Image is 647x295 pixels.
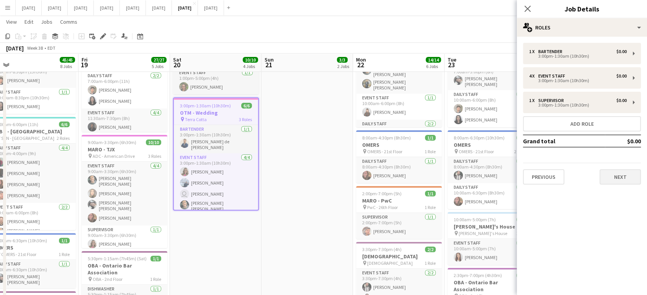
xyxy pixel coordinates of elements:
[57,17,80,27] a: Comms
[448,35,533,127] app-job-card: 7:00am-6:00pm (11h)3/3PwC Downtown PwC Downtown - 25th Floor2 RolesDaily Staff1/17:00am-3:00pm (8...
[616,49,627,54] div: $0.00
[454,135,505,141] span: 8:00am-6:30pm (10h30m)
[517,18,647,37] div: Roles
[88,256,147,261] span: 5:30pm-1:15am (7h45m) (Sat)
[88,139,136,145] span: 9:00am-3:30pm (6h30m)
[42,0,68,15] button: [DATE]
[60,18,77,25] span: Comms
[448,157,533,183] app-card-role: Daily Staff1/18:00am-4:30pm (8h30m)[PERSON_NAME]
[356,130,442,183] div: 8:00am-4:30pm (8h30m)1/1OMERS OMERS - 21st Floor1 RoleDaily Staff1/18:00am-4:30pm (8h30m)[PERSON_...
[60,63,75,69] div: 8 Jobs
[367,260,413,266] span: [DEMOGRAPHIC_DATA]
[3,17,20,27] a: View
[356,94,442,120] app-card-role: Event Staff1/110:00am-6:00pm (8h)[PERSON_NAME]
[174,109,258,116] h3: OTM - Wedding
[538,49,565,54] div: Bartender
[426,57,441,63] span: 14/14
[150,276,161,282] span: 1 Role
[16,0,42,15] button: [DATE]
[241,103,252,109] span: 6/6
[174,153,258,215] app-card-role: Event Staff4/43:00pm-1:30am (10h30m)[PERSON_NAME][PERSON_NAME] [PERSON_NAME][PERSON_NAME] [PERSON...
[146,0,172,15] button: [DATE]
[356,197,442,204] h3: MARO - PwC
[59,238,70,243] span: 1/1
[516,272,527,278] span: 1/1
[425,204,436,210] span: 1 Role
[80,60,88,69] span: 19
[1,251,36,257] span: OMERS - 21st Floor
[1,135,54,141] span: SBN - [GEOGRAPHIC_DATA]
[82,146,167,153] h3: MARO - TJX
[41,18,52,25] span: Jobs
[356,186,442,239] app-job-card: 2:00pm-7:00pm (5h)1/1MARO - PwC PwC - 26th Floor1 RoleSupervisor1/12:00pm-7:00pm (5h)[PERSON_NAME]
[59,251,70,257] span: 1 Role
[523,116,641,131] button: Add role
[82,225,167,251] app-card-role: Supervisor1/19:00am-3:30pm (6h30m)[PERSON_NAME]
[152,63,166,69] div: 5 Jobs
[150,256,161,261] span: 1/1
[538,98,567,103] div: Supervisor
[185,117,207,122] span: Terra Cotta
[529,103,627,107] div: 3:00pm-1:30am (10h30m)
[82,56,88,63] span: Fri
[448,56,456,63] span: Tue
[454,217,496,222] span: 10:00am-5:00pm (7h)
[459,149,494,154] span: OMERS - 21st Floor
[356,120,442,159] app-card-role: Daily Staff2/210:00am-6:30pm (8h30m)
[93,153,135,159] span: ADC - American Drive
[448,62,533,90] app-card-role: Daily Staff1/17:00am-3:00pm (8h)[PERSON_NAME] [PERSON_NAME]
[243,63,258,69] div: 4 Jobs
[60,57,75,63] span: 45/45
[448,279,533,293] h3: OBA - Ontario Bar Association
[172,0,198,15] button: [DATE]
[425,149,436,154] span: 1 Role
[517,4,647,14] h3: Job Details
[356,56,366,63] span: Mon
[514,149,527,154] span: 2 Roles
[448,130,533,209] app-job-card: 8:00am-6:30pm (10h30m)2/2OMERS OMERS - 21st Floor2 RolesDaily Staff1/18:00am-4:30pm (8h30m)[PERSO...
[38,17,56,27] a: Jobs
[448,183,533,209] app-card-role: Daily Staff1/110:00am-6:30pm (8h30m)[PERSON_NAME]
[448,223,533,230] h3: [PERSON_NAME]'s House
[425,260,436,266] span: 1 Role
[448,212,533,265] app-job-card: 10:00am-5:00pm (7h)1/1[PERSON_NAME]'s House [PERSON_NAME]'s House1 RoleEvent Staff1/110:00am-5:00...
[448,141,533,148] h3: OMERS
[82,162,167,225] app-card-role: Event Staff4/49:00am-3:30pm (6h30m)[PERSON_NAME] [PERSON_NAME][PERSON_NAME][PERSON_NAME] [PERSON_...
[68,0,94,15] button: [DATE]
[362,246,402,252] span: 3:30pm-7:30pm (4h)
[425,246,436,252] span: 2/2
[356,141,442,148] h3: OMERS
[529,54,627,58] div: 3:00pm-1:30am (10h30m)
[529,49,538,54] div: 1 x
[616,73,627,79] div: $0.00
[82,71,167,109] app-card-role: Daily Staff2/27:00am-6:00pm (11h)[PERSON_NAME][PERSON_NAME]
[337,57,348,63] span: 3/3
[59,122,70,127] span: 6/6
[82,135,167,248] app-job-card: 9:00am-3:30pm (6h30m)10/10MARO - TJX ADC - American Drive3 RolesEvent Staff4/49:00am-3:30pm (6h30...
[172,60,181,69] span: 20
[174,125,258,153] app-card-role: Bartender1/13:00pm-1:30am (10h30m)[PERSON_NAME] de [PERSON_NAME]
[356,213,442,239] app-card-role: Supervisor1/12:00pm-7:00pm (5h)[PERSON_NAME]
[337,63,349,69] div: 2 Jobs
[459,230,507,236] span: [PERSON_NAME]'s House
[600,169,641,185] button: Next
[529,98,538,103] div: 1 x
[516,230,527,236] span: 1 Role
[516,217,527,222] span: 1/1
[47,45,56,51] div: EDT
[516,135,527,141] span: 2/2
[529,73,538,79] div: 4 x
[367,149,402,154] span: OMERS - 21st Floor
[263,60,274,69] span: 21
[448,90,533,127] app-card-role: Daily Staff2/210:00am-6:00pm (8h)[PERSON_NAME][PERSON_NAME]
[94,0,120,15] button: [DATE]
[367,204,398,210] span: PwC - 26th Floor
[173,97,259,211] app-job-card: 3:00pm-1:30am (10h30m) (Sun)6/6OTM - Wedding Terra Cotta3 RolesBartender1/13:00pm-1:30am (10h30m)...
[57,135,70,141] span: 2 Roles
[356,157,442,183] app-card-role: Daily Staff1/18:00am-4:30pm (8h30m)[PERSON_NAME]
